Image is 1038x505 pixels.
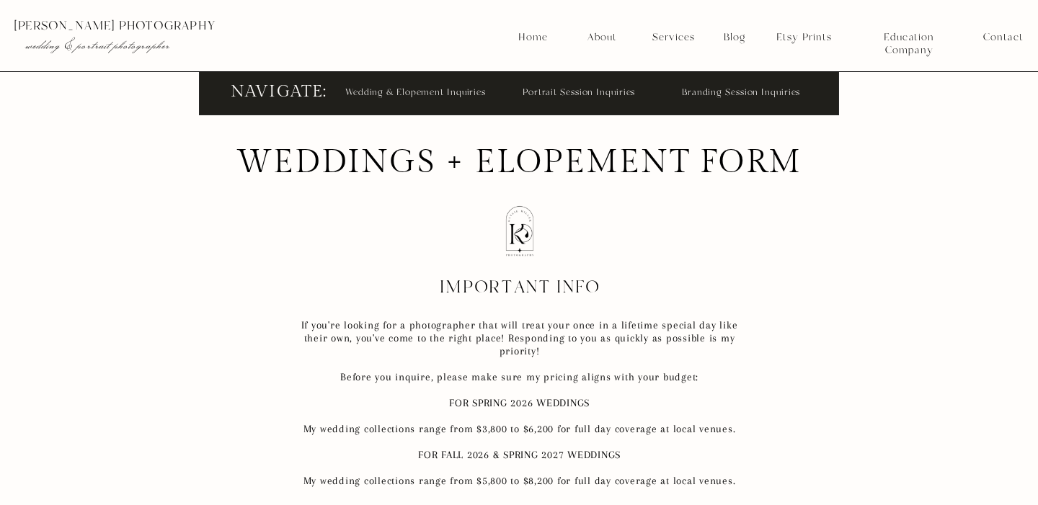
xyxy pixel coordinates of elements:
[771,31,837,44] a: Etsy Prints
[227,148,811,179] h2: WEDDINGS + ELOPEMENT FORM
[390,277,649,294] h1: important info
[583,31,620,44] a: About
[719,31,750,44] a: Blog
[523,84,644,99] a: Portrait Session Inquiries
[983,31,1023,44] a: Contact
[288,318,750,477] p: If you're looking for a photographer that will treat your once in a lifetime special day like the...
[682,84,803,99] a: Branding Session Inquiries
[231,84,325,104] p: Navigate:
[14,19,293,32] p: [PERSON_NAME] photography
[859,31,959,44] a: Education Company
[345,84,490,99] a: Wedding & Elopement Inquiries
[647,31,700,44] a: Services
[518,31,549,44] a: Home
[25,38,264,53] p: wedding & portrait photographer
